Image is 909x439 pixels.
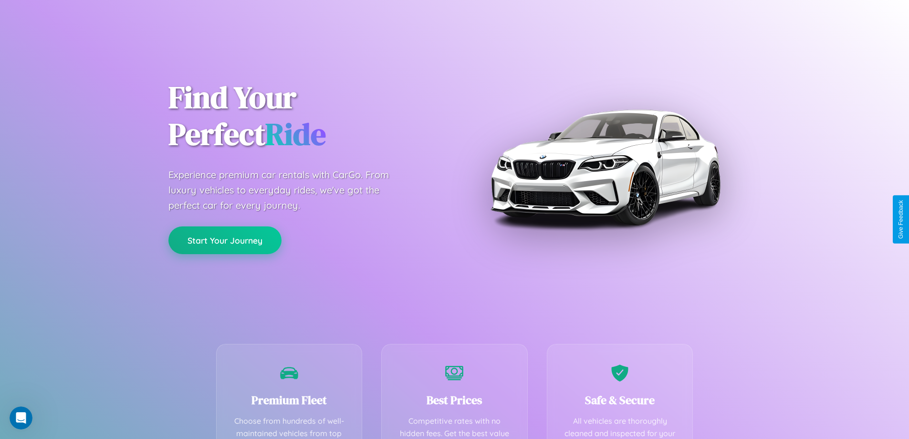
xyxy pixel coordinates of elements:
iframe: Intercom live chat [10,407,32,429]
p: Experience premium car rentals with CarGo. From luxury vehicles to everyday rides, we've got the ... [168,167,407,213]
span: Ride [265,113,326,155]
button: Start Your Journey [168,226,282,254]
h3: Safe & Secure [562,392,679,408]
h3: Best Prices [396,392,513,408]
h3: Premium Fleet [231,392,348,408]
h1: Find Your Perfect [168,79,440,153]
div: Give Feedback [898,200,904,239]
img: Premium BMW car rental vehicle [486,48,724,287]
